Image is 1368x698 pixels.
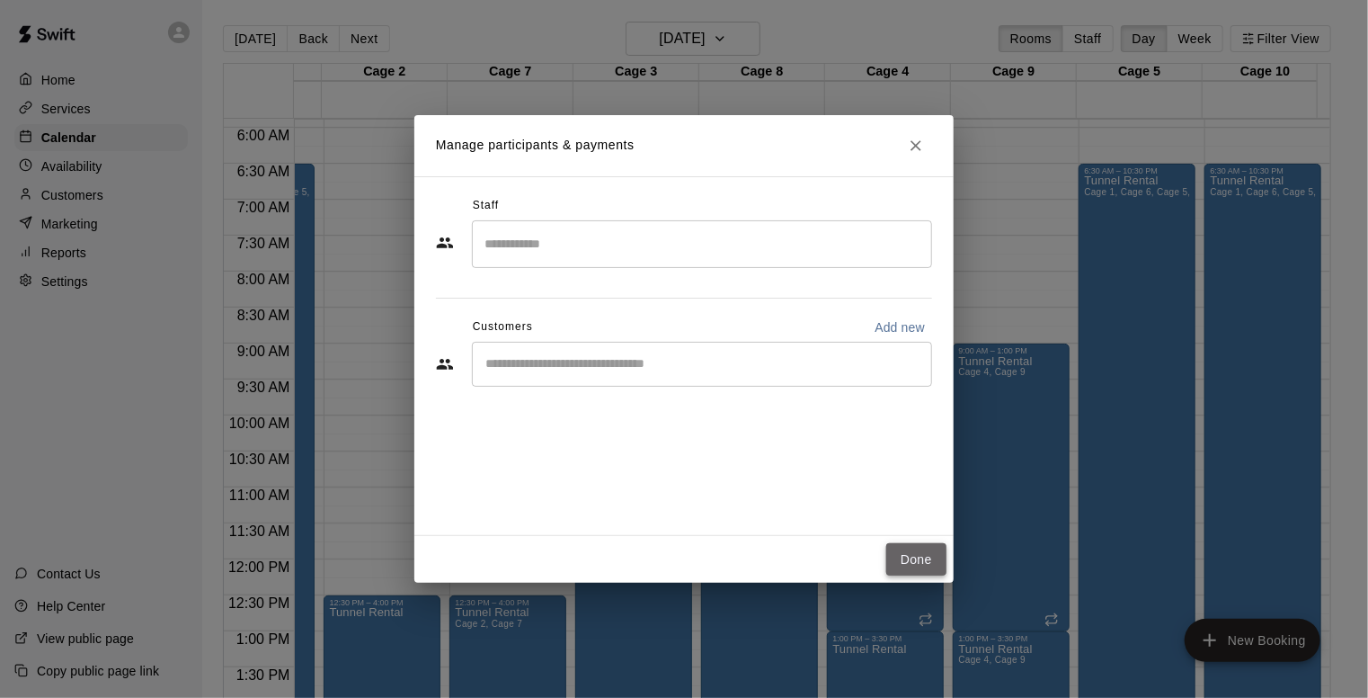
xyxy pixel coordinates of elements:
[436,234,454,252] svg: Staff
[436,355,454,373] svg: Customers
[886,543,946,577] button: Done
[473,192,499,220] span: Staff
[900,130,932,162] button: Close
[875,318,925,336] p: Add new
[867,313,932,342] button: Add new
[472,220,932,268] div: Search staff
[472,342,932,387] div: Start typing to search customers...
[436,136,635,155] p: Manage participants & payments
[473,313,533,342] span: Customers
